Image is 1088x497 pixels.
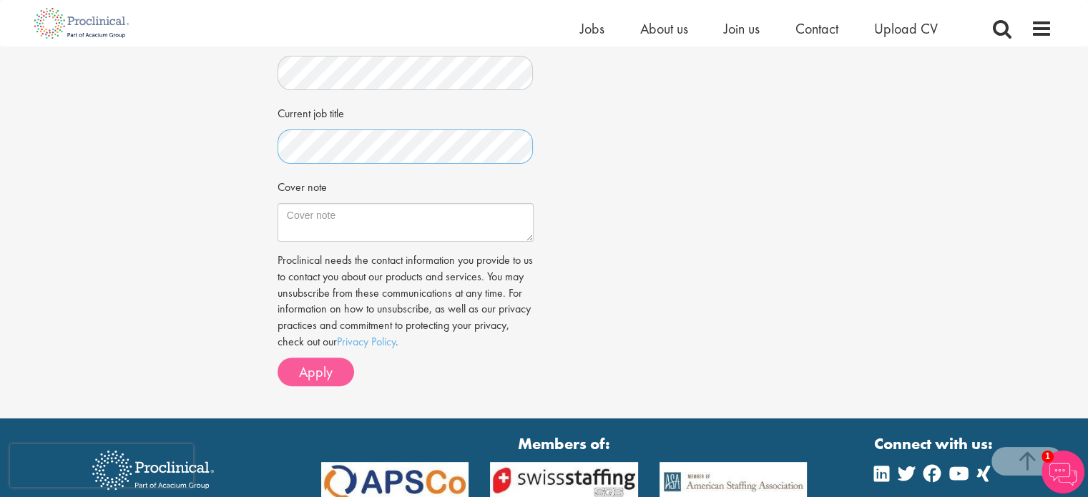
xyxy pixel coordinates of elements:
[10,444,193,487] iframe: reCAPTCHA
[278,101,344,122] label: Current job title
[299,363,333,381] span: Apply
[640,19,688,38] a: About us
[874,433,996,455] strong: Connect with us:
[1042,451,1054,463] span: 1
[337,334,396,349] a: Privacy Policy
[1042,451,1084,493] img: Chatbot
[874,19,938,38] a: Upload CV
[278,174,327,196] label: Cover note
[724,19,760,38] a: Join us
[321,433,808,455] strong: Members of:
[278,252,534,350] p: Proclinical needs the contact information you provide to us to contact you about our products and...
[278,358,354,386] button: Apply
[580,19,604,38] a: Jobs
[795,19,838,38] a: Contact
